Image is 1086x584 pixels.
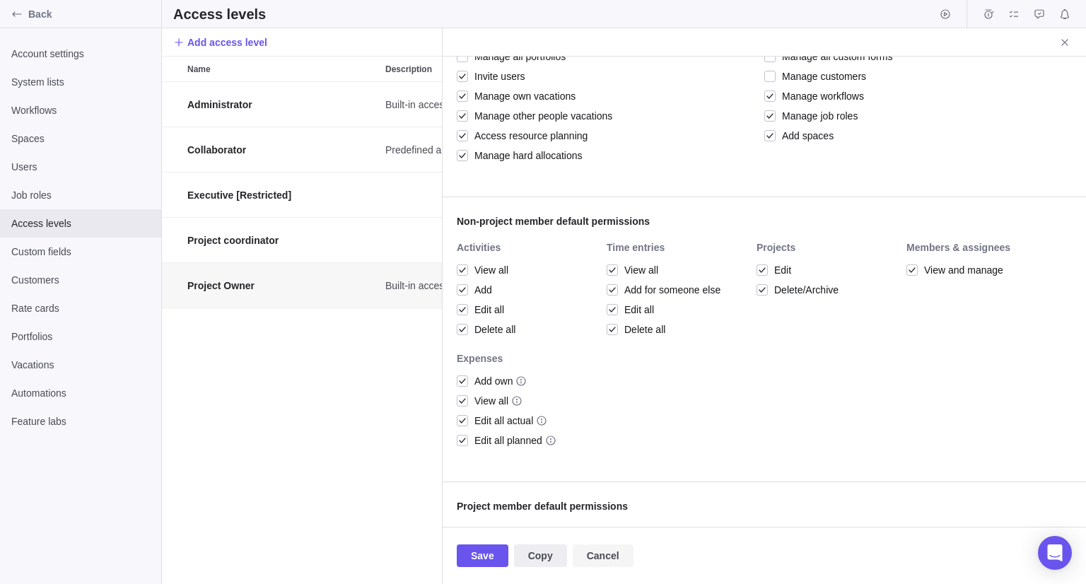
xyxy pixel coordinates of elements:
[757,260,899,280] div: Edit
[173,4,266,24] h2: Access levels
[764,126,1065,146] div: Add spaces
[11,301,150,315] span: Rate cards
[1004,4,1024,24] span: My assignments
[607,260,749,280] div: View all
[457,391,600,411] div: View all
[11,103,150,117] span: Workflows
[979,11,998,22] a: Time logs
[511,395,522,407] svg: info-description
[385,98,804,112] span: Built-in access level. Users with this access level have full access to all projects and system s...
[768,280,839,300] span: Delete/Archive
[757,280,899,300] div: Delete/Archive
[776,106,858,126] span: Manage job roles
[1055,33,1075,52] span: Close
[443,481,1086,527] div: Project member default permissions
[182,218,380,263] div: Name
[380,263,804,308] div: Built-in access level. Users with this access level can create new projects with full access to t...
[385,143,804,157] span: Predefined access level. Users with this access level can create new activities and edit own assi...
[1038,536,1072,570] div: Open Intercom Messenger
[468,146,583,165] span: Manage hard allocations
[515,375,527,387] svg: info-description
[468,66,525,86] span: Invite users
[468,371,513,391] span: Add own
[457,371,600,391] div: Add own
[918,260,1003,280] span: View and manage
[457,431,600,450] div: Edit all planned
[457,544,508,567] span: Save
[187,35,267,49] span: Add access level
[1029,4,1049,24] span: Approval requests
[380,173,804,218] div: Description
[764,86,1065,106] div: Manage workflows
[979,4,998,24] span: Time logs
[11,216,150,230] span: Access levels
[182,82,380,127] div: Name
[187,62,211,76] span: Name
[618,300,654,320] span: Edit all
[514,544,567,567] span: Copy
[906,260,1049,280] div: View and manage
[11,160,150,174] span: Users
[468,86,576,106] span: Manage own vacations
[573,544,633,567] span: Cancel
[28,7,156,21] span: Back
[380,263,804,308] div: Description
[182,263,380,308] div: Name
[182,127,380,173] div: Name
[182,82,380,127] div: Administrator
[935,4,955,24] span: Start timer
[545,435,556,446] svg: info-description
[457,86,757,106] div: Manage own vacations
[380,82,804,127] div: Built-in access level. Users with this access level have full access to all projects and system s...
[587,547,619,564] span: Cancel
[607,300,749,320] div: Edit all
[385,279,804,293] span: Built-in access level. Users with this access level can create new projects with full access to t...
[1029,11,1049,22] a: Approval requests
[528,547,553,564] span: Copy
[607,280,749,300] div: Add for someone else
[457,280,600,300] div: Add
[468,280,492,300] span: Add
[457,126,757,146] div: Access resource planning
[457,300,600,320] div: Edit all
[182,127,380,172] div: Collaborator
[468,300,504,320] span: Edit all
[187,143,246,157] span: Collaborator
[11,47,150,61] span: Account settings
[11,358,150,372] span: Vacations
[776,66,866,86] span: Manage customers
[457,146,757,165] div: Manage hard allocations
[757,243,899,255] div: Projects
[457,320,600,339] div: Delete all
[11,132,150,146] span: Spaces
[187,233,279,247] span: Project coordinator
[380,127,804,173] div: Description
[182,173,380,218] div: Name
[471,547,494,564] span: Save
[618,260,658,280] span: View all
[182,218,380,262] div: Project coordinator
[1055,11,1075,22] a: Notifications
[768,260,791,280] span: Edit
[11,188,150,202] span: Job roles
[468,431,542,450] span: Edit all planned
[187,98,252,112] span: Administrator
[187,188,291,202] span: Executive [Restricted]
[468,106,612,126] span: Manage other people vacations
[457,106,757,126] div: Manage other people vacations
[607,243,749,255] div: Time entries
[11,329,150,344] span: Portfolios
[618,280,720,300] span: Add for someone else
[764,66,1065,86] div: Manage customers
[607,320,749,339] div: Delete all
[468,411,533,431] span: Edit all actual
[11,386,150,400] span: Automations
[776,86,864,106] span: Manage workflows
[162,82,442,584] div: grid
[457,411,600,431] div: Edit all actual
[11,273,150,287] span: Customers
[182,263,380,308] div: Project Owner
[11,245,150,259] span: Custom fields
[173,33,267,52] span: Add access level
[380,218,804,263] div: Description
